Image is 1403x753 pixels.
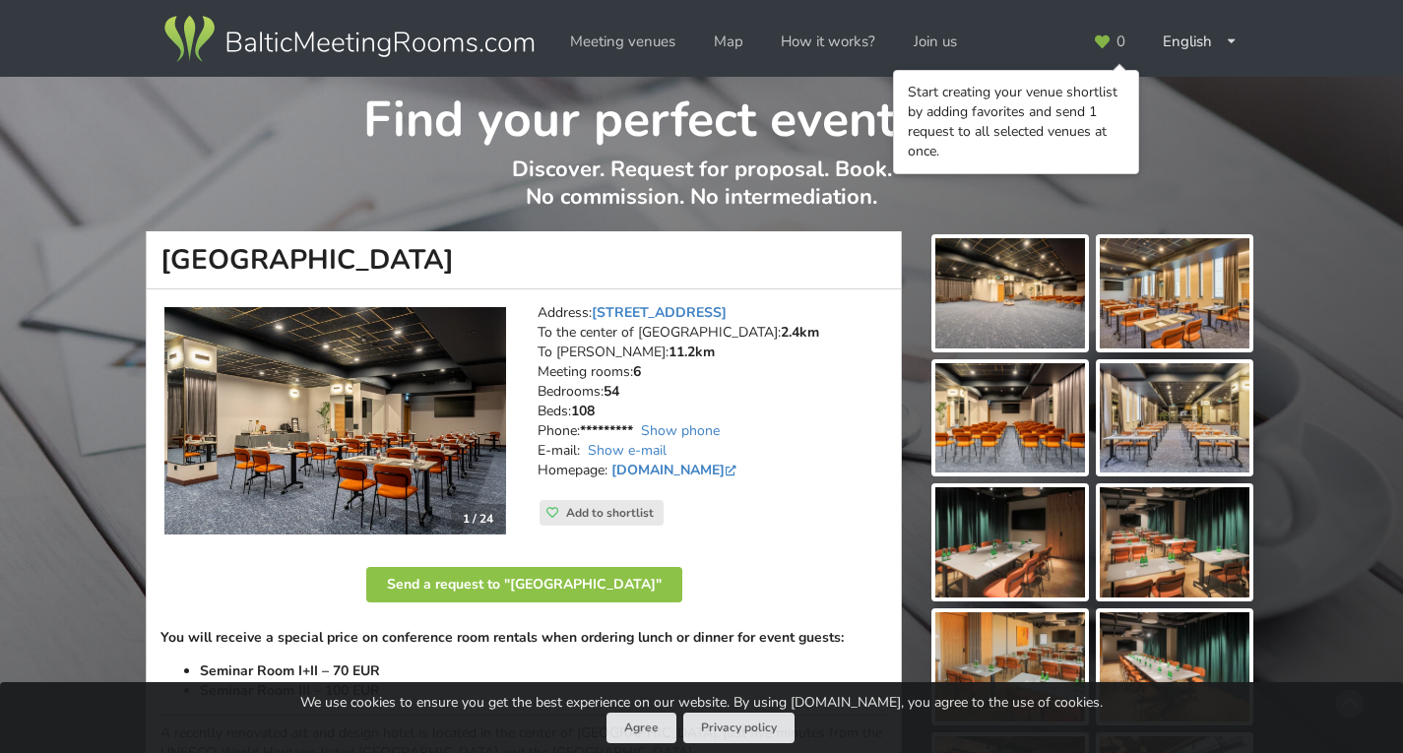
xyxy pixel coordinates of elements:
address: Address: To the center of [GEOGRAPHIC_DATA]: To [PERSON_NAME]: Meeting rooms: Bedrooms: Beds: Pho... [538,303,887,500]
a: Show phone [641,421,720,440]
a: How it works? [767,23,889,61]
a: Privacy policy [683,713,795,743]
img: Hotel | Riga | Aston Hotel Riga [164,307,506,535]
a: [DOMAIN_NAME] [611,461,740,479]
p: Discover. Request for proposal. Book. No commission. No intermediation. [147,156,1256,231]
img: Aston Hotel Riga | Riga | Event place - gallery picture [1100,612,1249,722]
strong: Seminar Room III – 100 EUR [200,681,380,700]
h1: Find your perfect event space [147,77,1256,152]
div: Start creating your venue shortlist by adding favorites and send 1 request to all selected venues... [908,83,1124,161]
div: 1 / 24 [451,504,505,533]
span: Add to shortlist [566,505,654,521]
strong: You will receive a special price on conference room rentals when ordering lunch or dinner for eve... [160,628,844,647]
span: 0 [1116,34,1125,49]
a: Map [700,23,757,61]
strong: Seminar Room I+II – 70 EUR [200,661,380,680]
img: Aston Hotel Riga | Riga | Event place - gallery picture [935,238,1085,348]
a: Show e-mail [588,441,667,460]
strong: 108 [571,402,595,420]
a: Meeting venues [556,23,689,61]
a: Join us [900,23,971,61]
img: Aston Hotel Riga | Riga | Event place - gallery picture [935,612,1085,722]
strong: 11.2km [669,343,715,361]
img: Aston Hotel Riga | Riga | Event place - gallery picture [1100,238,1249,348]
strong: 54 [604,382,619,401]
img: Aston Hotel Riga | Riga | Event place - gallery picture [1100,363,1249,473]
a: Hotel | Riga | Aston Hotel Riga 1 / 24 [164,307,506,535]
a: [STREET_ADDRESS] [592,303,727,322]
strong: 6 [633,362,641,381]
img: Aston Hotel Riga | Riga | Event place - gallery picture [935,487,1085,597]
h1: [GEOGRAPHIC_DATA] [146,231,902,289]
strong: 2.4km [781,323,819,342]
button: Agree [606,713,676,743]
img: Baltic Meeting Rooms [160,12,538,67]
div: English [1149,23,1251,61]
button: Send a request to "[GEOGRAPHIC_DATA]" [366,567,682,602]
img: Aston Hotel Riga | Riga | Event place - gallery picture [1100,487,1249,597]
img: Aston Hotel Riga | Riga | Event place - gallery picture [935,363,1085,473]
